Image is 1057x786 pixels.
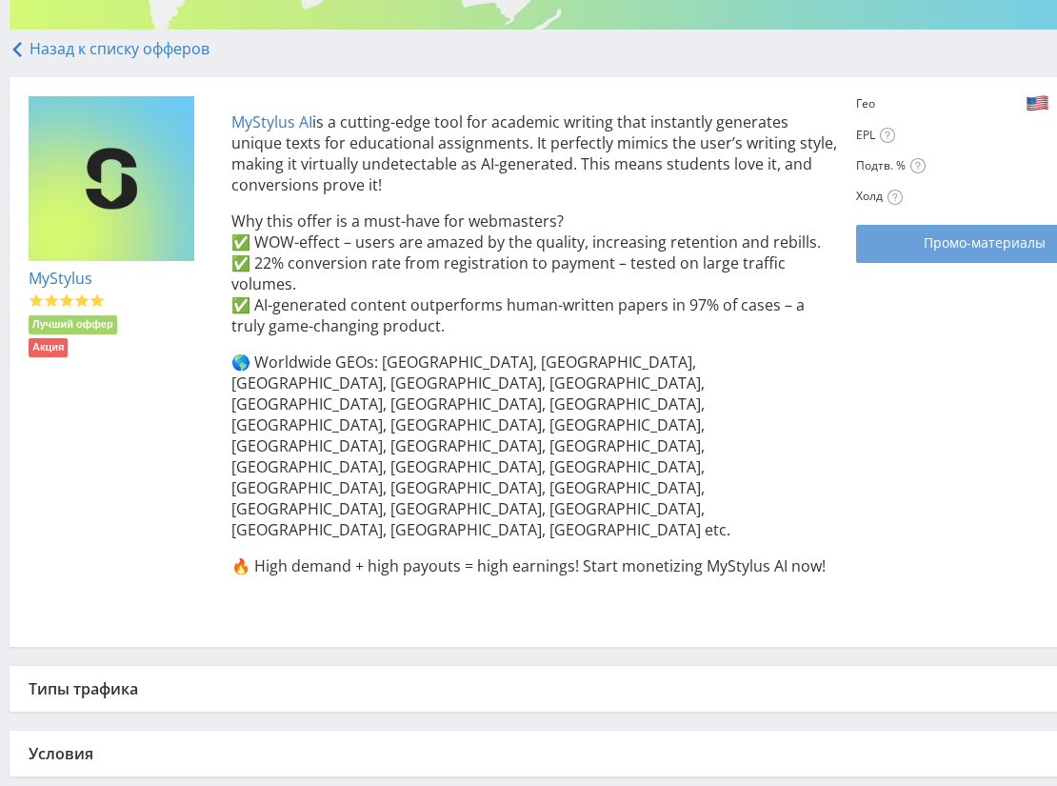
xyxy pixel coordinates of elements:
p: 🌎 Worldwide GEOs: [GEOGRAPHIC_DATA], [GEOGRAPHIC_DATA], [GEOGRAPHIC_DATA], [GEOGRAPHIC_DATA], [GE... [231,352,838,540]
a: MyStylus [29,268,92,289]
img: e836bfbd110e4da5150580c9a99ecb16.png [29,96,194,262]
p: 🔥 High demand + high payouts = high earnings! Start monetizing MyStylus AI now! [231,555,838,576]
li: Лучший оффер [29,315,117,334]
div: EPL [856,128,917,144]
a: MyStylus AI [231,111,312,132]
img: b2e5cb7c326a8f2fba0c03a72091f869.png [1026,91,1049,115]
a: Назад к списку офферов [10,38,209,59]
div: Подтв. % [856,158,1027,174]
li: Акция [29,338,68,357]
div: Гео [856,96,917,111]
p: Why this offer is a must-have for webmasters? ✅ WOW-effect – users are amazed by the quality, inc... [231,211,838,336]
p: is a cutting-edge tool for academic writing that instantly generates unique texts for educational... [231,111,838,195]
div: Холд [856,189,1027,205]
span: Промо-материалы [924,235,1046,251]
